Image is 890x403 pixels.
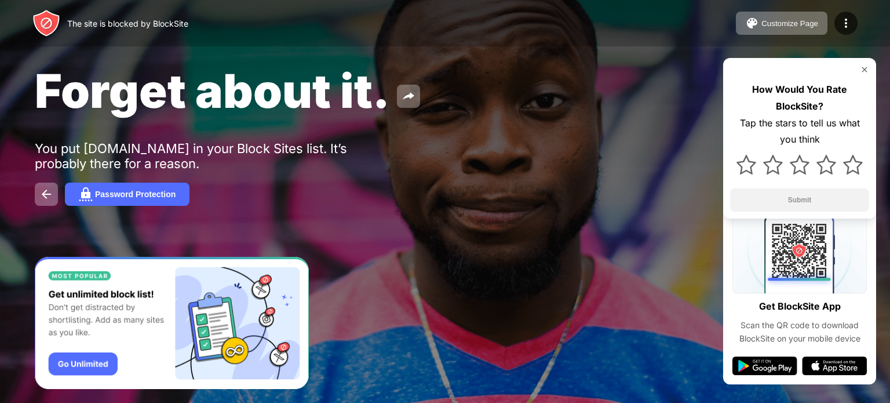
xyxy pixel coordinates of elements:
[65,183,189,206] button: Password Protection
[730,188,869,212] button: Submit
[79,187,93,201] img: password.svg
[32,9,60,37] img: header-logo.svg
[763,155,783,175] img: star.svg
[730,115,869,148] div: Tap the stars to tell us what you think
[843,155,863,175] img: star.svg
[732,319,867,345] div: Scan the QR code to download BlockSite on your mobile device
[745,16,759,30] img: pallet.svg
[402,89,415,103] img: share.svg
[759,298,841,315] div: Get BlockSite App
[39,187,53,201] img: back.svg
[67,19,188,28] div: The site is blocked by BlockSite
[732,357,797,375] img: google-play.svg
[839,16,853,30] img: menu-icon.svg
[35,257,309,390] iframe: Banner
[95,190,176,199] div: Password Protection
[790,155,809,175] img: star.svg
[761,19,818,28] div: Customize Page
[35,63,390,119] span: Forget about it.
[860,65,869,74] img: rate-us-close.svg
[736,12,827,35] button: Customize Page
[802,357,867,375] img: app-store.svg
[35,141,393,171] div: You put [DOMAIN_NAME] in your Block Sites list. It’s probably there for a reason.
[730,81,869,115] div: How Would You Rate BlockSite?
[736,155,756,175] img: star.svg
[816,155,836,175] img: star.svg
